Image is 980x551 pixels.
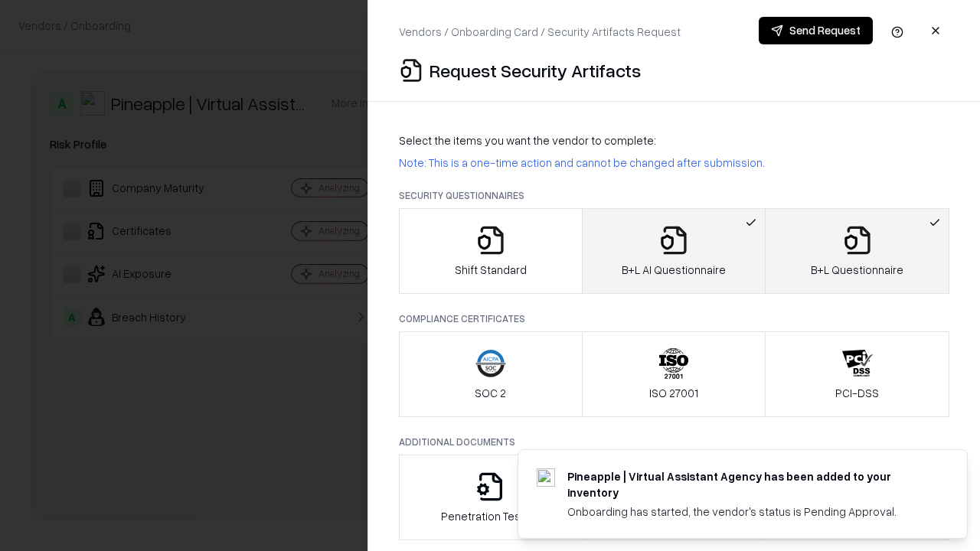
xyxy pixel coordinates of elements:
p: B+L Questionnaire [811,262,903,278]
button: B+L Questionnaire [765,208,949,294]
p: Request Security Artifacts [430,58,641,83]
p: SOC 2 [475,385,506,401]
img: trypineapple.com [537,468,555,487]
div: Onboarding has started, the vendor's status is Pending Approval. [567,504,930,520]
button: SOC 2 [399,331,583,417]
p: Shift Standard [455,262,527,278]
button: B+L AI Questionnaire [582,208,766,294]
button: Shift Standard [399,208,583,294]
button: Send Request [759,17,873,44]
p: ISO 27001 [649,385,698,401]
div: Pineapple | Virtual Assistant Agency has been added to your inventory [567,468,930,500]
p: Vendors / Onboarding Card / Security Artifacts Request [399,24,681,40]
p: Security Questionnaires [399,189,949,202]
p: Note: This is a one-time action and cannot be changed after submission. [399,155,949,171]
p: B+L AI Questionnaire [622,262,726,278]
p: Additional Documents [399,435,949,448]
p: PCI-DSS [835,385,879,401]
button: Penetration Testing [399,455,583,540]
p: Penetration Testing [441,508,540,524]
button: PCI-DSS [765,331,949,417]
p: Compliance Certificates [399,312,949,325]
p: Select the items you want the vendor to complete: [399,132,949,148]
button: ISO 27001 [582,331,766,417]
